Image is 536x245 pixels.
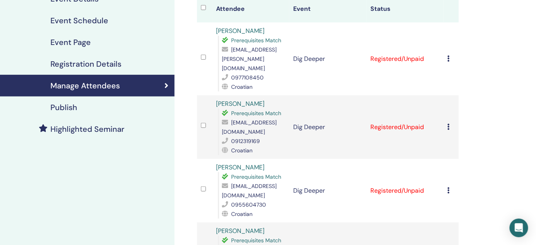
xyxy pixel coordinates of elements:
[232,147,253,154] span: Croatian
[289,159,367,223] td: Dig Deeper
[289,95,367,159] td: Dig Deeper
[50,16,108,25] h4: Event Schedule
[50,38,91,47] h4: Event Page
[222,183,277,199] span: [EMAIL_ADDRESS][DOMAIN_NAME]
[232,210,253,217] span: Croatian
[232,173,282,180] span: Prerequisites Match
[222,46,277,72] span: [EMAIL_ADDRESS][PERSON_NAME][DOMAIN_NAME]
[216,227,265,235] a: [PERSON_NAME]
[216,27,265,35] a: [PERSON_NAME]
[216,100,265,108] a: [PERSON_NAME]
[232,138,260,145] span: 0912319169
[232,83,253,90] span: Croatian
[232,110,282,117] span: Prerequisites Match
[216,163,265,171] a: [PERSON_NAME]
[289,22,367,95] td: Dig Deeper
[50,103,77,112] h4: Publish
[232,237,282,244] span: Prerequisites Match
[222,119,277,135] span: [EMAIL_ADDRESS][DOMAIN_NAME]
[50,81,120,90] h4: Manage Attendees
[510,219,528,237] div: Open Intercom Messenger
[50,59,121,69] h4: Registration Details
[232,37,282,44] span: Prerequisites Match
[232,74,264,81] span: 0977108450
[50,124,124,134] h4: Highlighted Seminar
[232,201,266,208] span: 0955604730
